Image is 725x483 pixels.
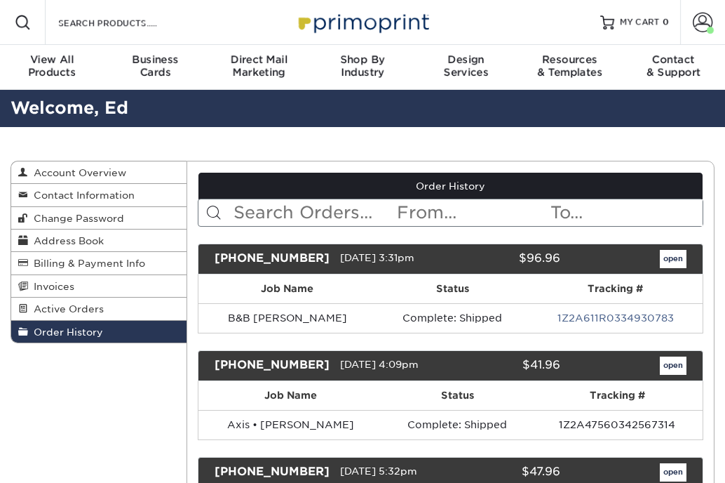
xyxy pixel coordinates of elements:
a: Order History [11,321,187,343]
div: [PHONE_NUMBER] [204,463,340,482]
div: $47.96 [445,463,571,482]
span: MY CART [620,17,660,29]
span: [DATE] 3:31pm [340,252,414,263]
span: [DATE] 4:09pm [340,359,419,370]
img: Primoprint [292,7,433,37]
a: Address Book [11,230,187,252]
div: Industry [311,53,414,79]
a: Change Password [11,207,187,230]
a: Contact& Support [621,45,725,90]
iframe: Google Customer Reviews [4,440,119,478]
span: Address Book [28,235,104,246]
div: Services [414,53,518,79]
div: & Templates [518,53,622,79]
input: Search Orders... [232,199,395,226]
a: open [660,357,686,375]
th: Job Name [198,381,383,410]
div: Marketing [207,53,311,79]
td: Complete: Shipped [377,303,529,333]
span: Direct Mail [207,53,311,66]
a: Active Orders [11,298,187,320]
a: open [660,250,686,268]
a: Billing & Payment Info [11,252,187,274]
div: $96.96 [445,250,571,268]
div: $41.96 [445,357,571,375]
span: Order History [28,326,103,338]
div: & Support [621,53,725,79]
span: Account Overview [28,167,126,178]
a: Order History [198,173,703,199]
td: Complete: Shipped [383,410,531,439]
span: 0 [663,18,669,27]
a: Direct MailMarketing [207,45,311,90]
span: Business [104,53,208,66]
span: Invoices [28,281,74,292]
th: Status [383,381,531,410]
input: From... [395,199,549,226]
a: DesignServices [414,45,518,90]
div: [PHONE_NUMBER] [204,357,340,375]
span: Contact Information [28,190,135,201]
th: Job Name [198,274,377,303]
span: Billing & Payment Info [28,258,145,269]
a: open [660,463,686,482]
th: Status [377,274,529,303]
a: Shop ByIndustry [311,45,414,90]
a: BusinessCards [104,45,208,90]
td: 1Z2A47560342567314 [531,410,703,439]
input: SEARCH PRODUCTS..... [57,14,194,31]
div: Cards [104,53,208,79]
span: Change Password [28,213,124,224]
a: Account Overview [11,161,187,184]
a: Contact Information [11,184,187,206]
th: Tracking # [528,274,703,303]
span: [DATE] 5:32pm [340,465,417,477]
span: Design [414,53,518,66]
th: Tracking # [531,381,703,410]
td: Axis • [PERSON_NAME] [198,410,383,439]
div: [PHONE_NUMBER] [204,250,340,268]
span: Contact [621,53,725,66]
a: 1Z2A611R0334930783 [557,312,674,324]
span: Active Orders [28,303,104,315]
input: To... [549,199,703,226]
td: B&B [PERSON_NAME] [198,303,377,333]
a: Invoices [11,275,187,298]
span: Resources [518,53,622,66]
a: Resources& Templates [518,45,622,90]
span: Shop By [311,53,414,66]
